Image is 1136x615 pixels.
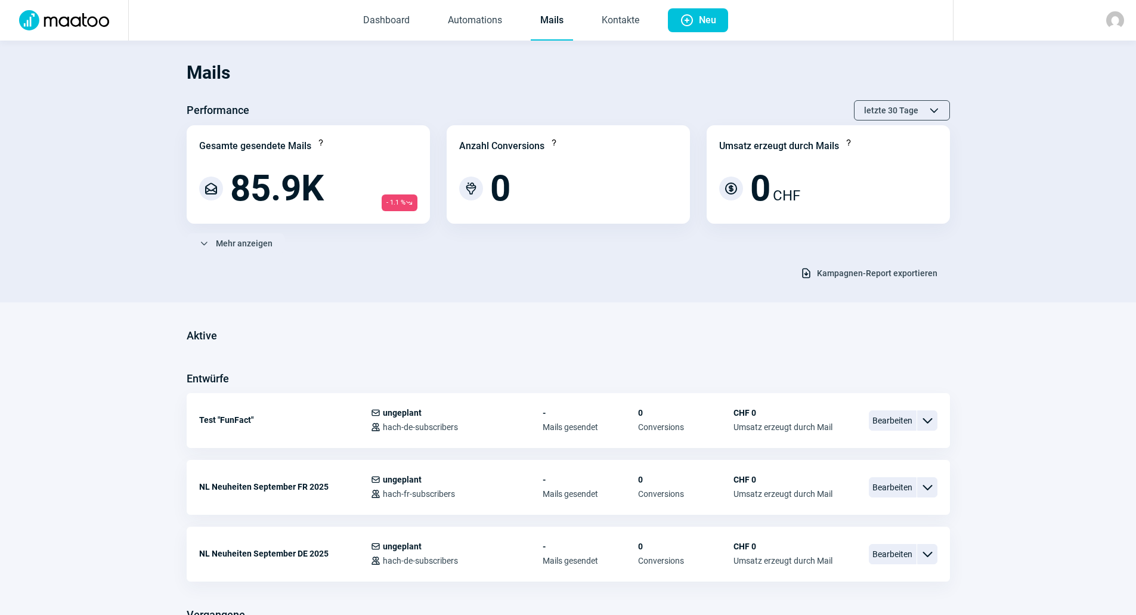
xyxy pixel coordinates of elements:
span: - [543,542,638,551]
div: Anzahl Conversions [459,139,544,153]
h3: Aktive [187,326,217,345]
span: ungeplant [383,542,422,551]
h1: Mails [187,52,950,93]
span: 0 [490,171,510,206]
span: - [543,475,638,484]
span: Mails gesendet [543,422,638,432]
span: 0 [638,542,733,551]
span: - 1.1 % [382,194,417,211]
span: 0 [750,171,770,206]
span: CHF 0 [733,542,832,551]
h3: Performance [187,101,249,120]
span: Umsatz erzeugt durch Mail [733,556,832,565]
a: Automations [438,1,512,41]
span: Mehr anzeigen [216,234,273,253]
span: hach-fr-subscribers [383,489,455,499]
span: CHF 0 [733,475,832,484]
div: Gesamte gesendete Mails [199,139,311,153]
span: letzte 30 Tage [864,101,918,120]
span: Mails gesendet [543,556,638,565]
span: ungeplant [383,408,422,418]
div: Test "FunFact" [199,408,371,432]
span: 85.9K [230,171,324,206]
a: Dashboard [354,1,419,41]
button: Neu [668,8,728,32]
button: Kampagnen-Report exportieren [788,263,950,283]
span: Umsatz erzeugt durch Mail [733,422,832,432]
span: Conversions [638,556,733,565]
h3: Entwürfe [187,369,229,388]
a: Kontakte [592,1,649,41]
span: CHF [773,185,800,206]
span: ungeplant [383,475,422,484]
img: Logo [12,10,116,30]
button: Mehr anzeigen [187,233,285,254]
span: hach-de-subscribers [383,556,458,565]
span: hach-de-subscribers [383,422,458,432]
div: Umsatz erzeugt durch Mails [719,139,839,153]
span: Umsatz erzeugt durch Mail [733,489,832,499]
span: CHF 0 [733,408,832,418]
span: Bearbeiten [869,544,917,564]
span: Mails gesendet [543,489,638,499]
span: 0 [638,475,733,484]
div: NL Neuheiten September DE 2025 [199,542,371,565]
img: avatar [1106,11,1124,29]
span: Conversions [638,422,733,432]
div: NL Neuheiten September FR 2025 [199,475,371,499]
span: Conversions [638,489,733,499]
span: 0 [638,408,733,418]
span: Neu [699,8,716,32]
span: - [543,408,638,418]
span: Bearbeiten [869,477,917,497]
span: Kampagnen-Report exportieren [817,264,937,283]
span: Bearbeiten [869,410,917,431]
a: Mails [531,1,573,41]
